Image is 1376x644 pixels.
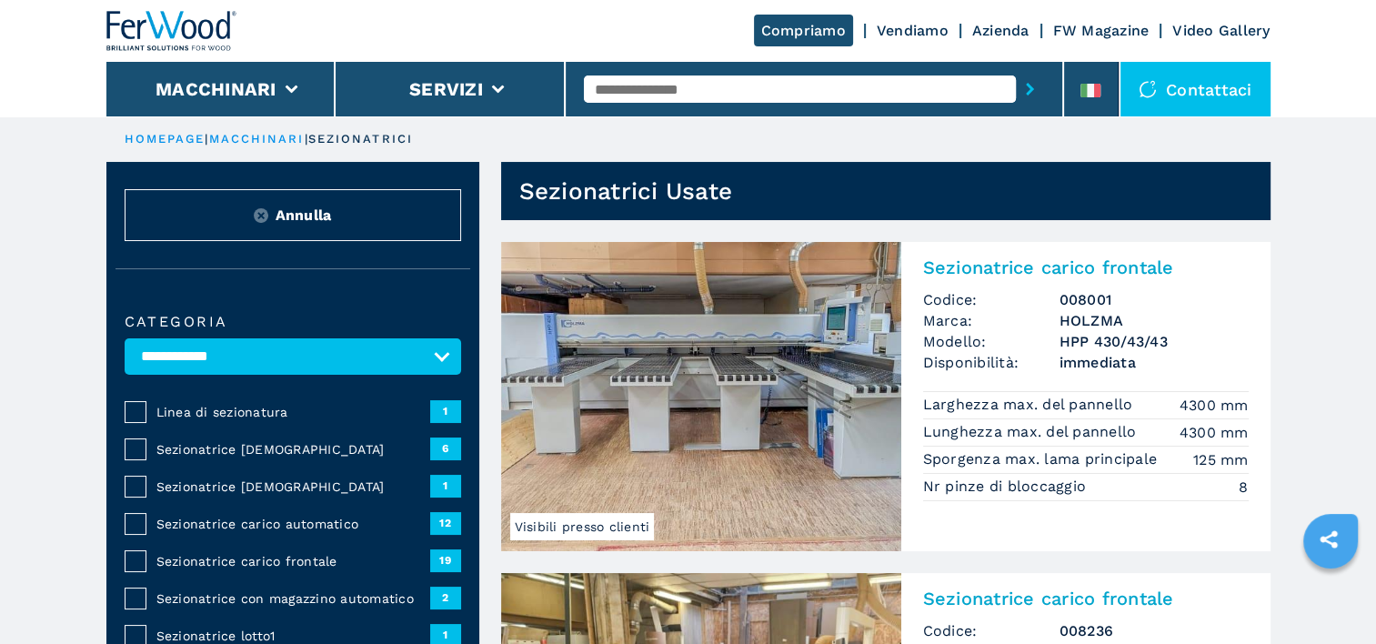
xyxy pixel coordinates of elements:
span: Sezionatrice carico automatico [156,515,430,533]
h3: HOLZMA [1060,310,1249,331]
span: Marca: [923,310,1060,331]
p: Nr pinze di bloccaggio [923,477,1091,497]
a: Video Gallery [1172,22,1270,39]
em: 125 mm [1193,449,1249,470]
a: macchinari [209,132,305,146]
h1: Sezionatrici Usate [519,176,733,206]
button: Servizi [409,78,483,100]
span: 6 [430,438,461,459]
a: HOMEPAGE [125,132,206,146]
span: 12 [430,512,461,534]
label: Categoria [125,315,461,329]
em: 4300 mm [1180,422,1249,443]
p: sezionatrici [308,131,413,147]
span: immediata [1060,352,1249,373]
h3: 008001 [1060,289,1249,310]
span: Annulla [276,205,332,226]
span: 19 [430,549,461,571]
p: Sporgenza max. lama principale [923,449,1162,469]
a: Compriamo [754,15,853,46]
a: sharethis [1306,517,1351,562]
button: Macchinari [156,78,276,100]
a: Vendiamo [877,22,949,39]
span: Sezionatrice carico frontale [156,552,430,570]
h2: Sezionatrice carico frontale [923,588,1249,609]
p: Lunghezza max. del pannello [923,422,1141,442]
button: ResetAnnulla [125,189,461,241]
button: submit-button [1016,68,1044,110]
span: Disponibilità: [923,352,1060,373]
span: 1 [430,475,461,497]
span: Sezionatrice [DEMOGRAPHIC_DATA] [156,440,430,458]
span: Modello: [923,331,1060,352]
div: Contattaci [1120,62,1271,116]
h2: Sezionatrice carico frontale [923,257,1249,278]
a: FW Magazine [1053,22,1150,39]
h3: 008236 [1060,620,1249,641]
span: Linea di sezionatura [156,403,430,421]
span: 2 [430,587,461,609]
span: | [205,132,208,146]
span: Sezionatrice [DEMOGRAPHIC_DATA] [156,478,430,496]
h3: HPP 430/43/43 [1060,331,1249,352]
span: Codice: [923,289,1060,310]
img: Sezionatrice carico frontale HOLZMA HPP 430/43/43 [501,242,901,551]
span: Sezionatrice con magazzino automatico [156,589,430,608]
img: Contattaci [1139,80,1157,98]
span: 1 [430,400,461,422]
iframe: Chat [1299,562,1362,630]
span: | [305,132,308,146]
em: 8 [1239,477,1248,498]
span: Visibili presso clienti [510,513,655,540]
span: Codice: [923,620,1060,641]
a: Azienda [972,22,1029,39]
img: Ferwood [106,11,237,51]
em: 4300 mm [1180,395,1249,416]
a: Sezionatrice carico frontale HOLZMA HPP 430/43/43Visibili presso clientiSezionatrice carico front... [501,242,1271,551]
img: Reset [254,208,268,223]
p: Larghezza max. del pannello [923,395,1138,415]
